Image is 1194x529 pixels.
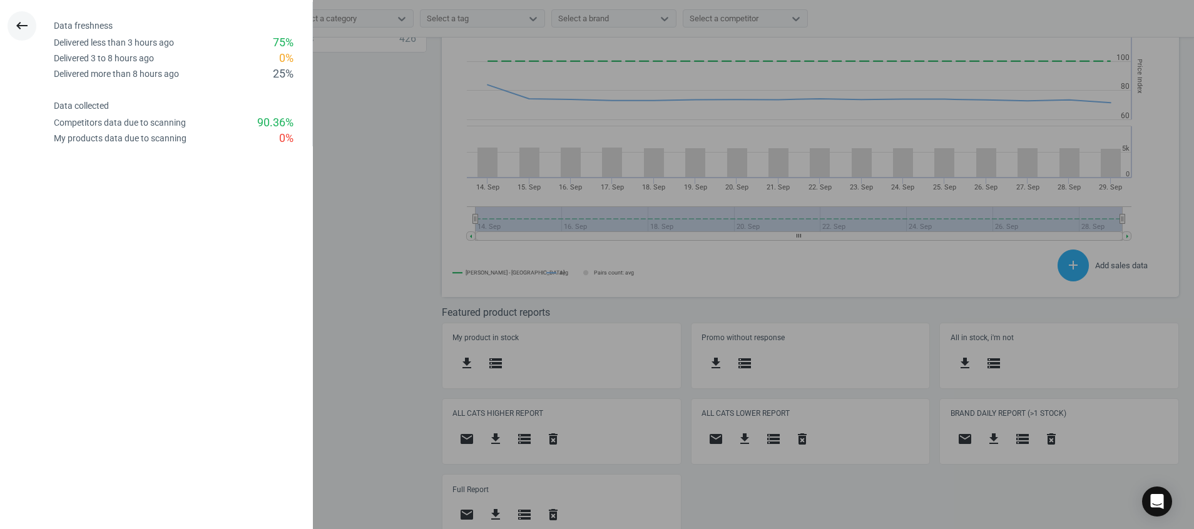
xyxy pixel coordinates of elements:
div: Competitors data due to scanning [54,117,186,129]
div: Open Intercom Messenger [1142,486,1172,516]
button: keyboard_backspace [8,11,36,41]
div: 25 % [273,66,293,82]
div: Delivered less than 3 hours ago [54,37,174,49]
div: 75 % [273,35,293,51]
i: keyboard_backspace [14,18,29,33]
h4: Data freshness [54,21,312,31]
div: 0 % [279,51,293,66]
div: Delivered more than 8 hours ago [54,68,179,80]
div: Delivered 3 to 8 hours ago [54,53,154,64]
h4: Data collected [54,101,312,111]
div: 0 % [279,131,293,146]
div: 90.36 % [257,115,293,131]
div: My products data due to scanning [54,133,186,144]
